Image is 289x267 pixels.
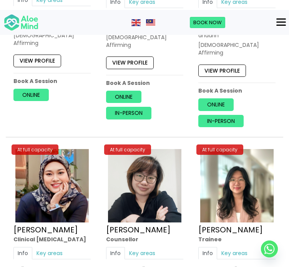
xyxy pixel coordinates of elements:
[108,149,181,222] img: Yvonne crop Aloe Mind
[106,56,154,69] a: View profile
[198,114,244,127] a: In-person
[13,55,61,67] a: View profile
[193,19,222,26] span: Book Now
[106,91,141,103] a: Online
[106,224,171,235] a: [PERSON_NAME]
[15,149,89,222] img: Yasmin Clinical Psychologist
[32,247,67,259] a: Key areas
[125,247,159,259] a: Key areas
[106,107,151,119] a: In-person
[106,33,183,49] div: [DEMOGRAPHIC_DATA] Affirming
[273,16,289,29] button: Menu
[198,247,217,259] a: Info
[198,87,276,95] p: Book A Session
[13,31,91,47] div: [DEMOGRAPHIC_DATA] Affirming
[106,247,125,259] a: Info
[196,144,243,155] div: At full capacity
[261,240,278,257] a: Whatsapp
[104,144,151,155] div: At full capacity
[146,18,156,26] a: Malay
[198,23,276,39] p: Cantonese, English, Malay, Mandarin
[12,144,58,155] div: At full capacity
[198,224,263,235] a: [PERSON_NAME]
[13,247,32,259] a: Info
[198,64,246,76] a: View profile
[190,17,225,28] a: Book Now
[217,247,252,259] a: Key areas
[131,18,141,26] a: English
[200,149,274,222] img: Zi Xuan Trainee Aloe Mind
[106,235,183,243] div: Counsellor
[13,77,91,85] p: Book A Session
[106,79,183,86] p: Book A Session
[13,89,49,101] a: Online
[13,235,91,243] div: Clinical [MEDICAL_DATA]
[198,98,234,111] a: Online
[198,235,276,243] div: Trainee
[13,224,78,235] a: [PERSON_NAME]
[146,19,155,26] img: ms
[198,41,276,57] div: [DEMOGRAPHIC_DATA] Affirming
[131,19,141,26] img: en
[4,14,38,32] img: Aloe mind Logo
